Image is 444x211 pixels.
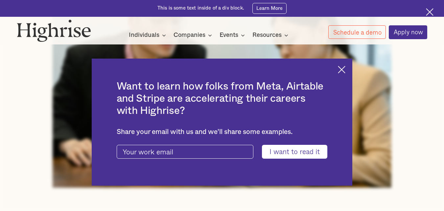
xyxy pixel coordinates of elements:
div: Events [220,31,247,39]
img: Highrise logo [17,19,91,42]
input: Your work email [117,145,253,159]
div: Resources [252,31,290,39]
div: This is some text inside of a div block. [157,5,244,12]
a: Schedule a demo [328,25,386,39]
div: Companies [174,31,205,39]
input: I want to read it [262,145,327,159]
a: Learn More [252,3,287,14]
div: Share your email with us and we'll share some examples. [117,128,328,136]
div: Individuals [129,31,159,39]
div: Individuals [129,31,168,39]
form: current-ascender-blog-article-modal-form [117,145,328,159]
h2: Want to learn how folks from Meta, Airtable and Stripe are accelerating their careers with Highrise? [117,81,328,117]
img: Cross icon [338,66,345,73]
div: Events [220,31,238,39]
a: Apply now [389,25,428,39]
img: Cross icon [426,8,433,16]
div: Resources [252,31,282,39]
div: Companies [174,31,214,39]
